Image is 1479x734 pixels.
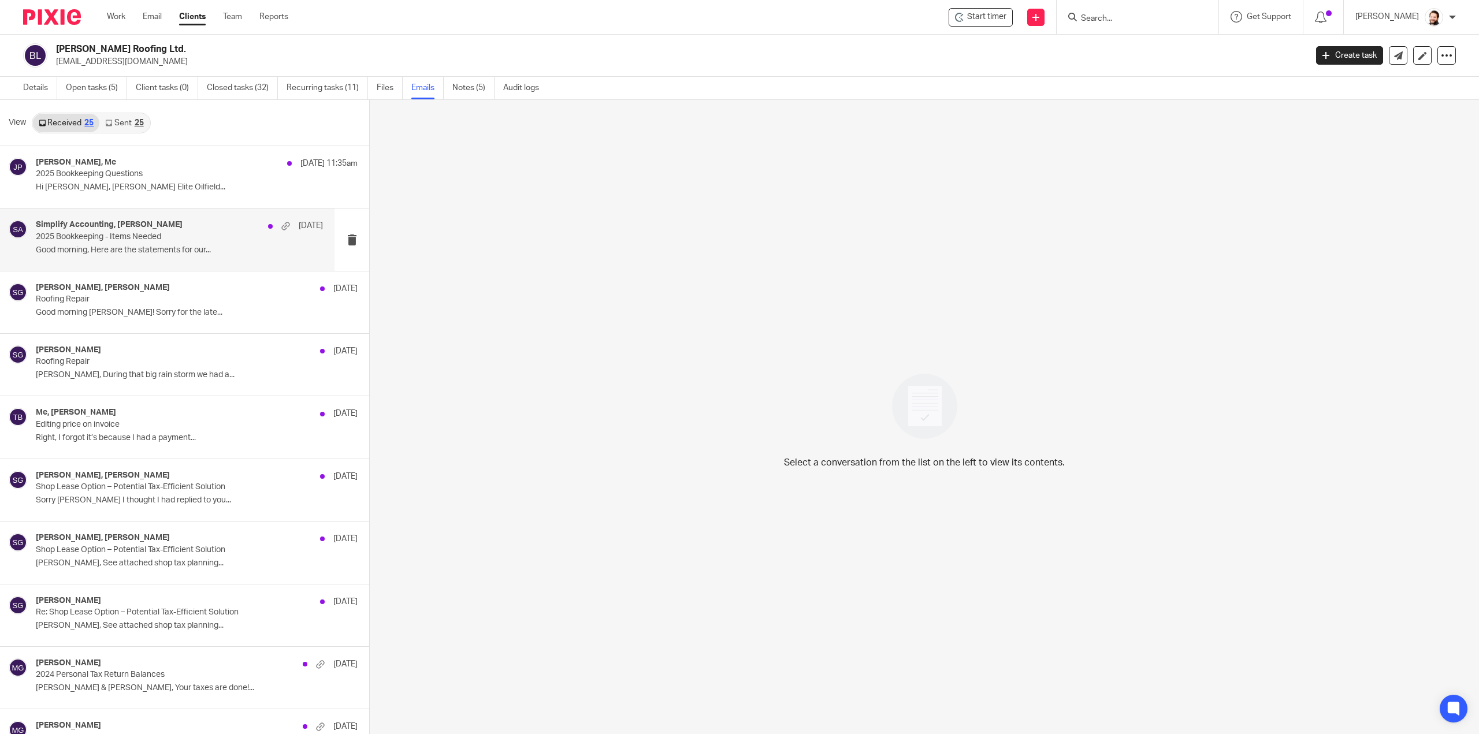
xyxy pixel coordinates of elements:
img: Pixie [23,9,81,25]
h4: Simplify Accounting, [PERSON_NAME] [36,220,183,230]
img: svg%3E [9,471,27,489]
a: Audit logs [503,77,548,99]
p: [DATE] [333,658,358,670]
a: Create task [1316,46,1383,65]
a: Email [143,11,162,23]
img: svg%3E [9,533,27,552]
h4: [PERSON_NAME] [36,721,101,731]
img: Jayde%20Headshot.jpg [1425,8,1443,27]
p: [PERSON_NAME], During that big rain storm we had a... [36,370,358,380]
p: Select a conversation from the list on the left to view its contents. [784,456,1065,470]
p: [PERSON_NAME] [1355,11,1419,23]
input: Search [1080,14,1184,24]
p: 2025 Bookkeeping Questions [36,169,293,179]
p: [DATE] 11:35am [300,158,358,169]
p: 2025 Bookkeeping - Items Needed [36,232,266,242]
p: Good morning, Here are the statements for our... [36,245,323,255]
a: Details [23,77,57,99]
a: Team [223,11,242,23]
p: [DATE] [333,596,358,608]
h4: [PERSON_NAME], [PERSON_NAME] [36,283,170,293]
h4: Me, [PERSON_NAME] [36,408,116,418]
span: View [9,117,26,129]
p: [EMAIL_ADDRESS][DOMAIN_NAME] [56,56,1299,68]
img: svg%3E [9,596,27,614]
div: Blanchard Roofing Ltd. [949,8,1013,27]
div: 25 [135,119,144,127]
span: Start timer [967,11,1006,23]
p: Editing price on invoice [36,420,293,430]
img: svg%3E [9,658,27,677]
a: Files [377,77,403,99]
p: Shop Lease Option – Potential Tax-Efficient Solution [36,482,293,492]
h4: [PERSON_NAME], Me [36,158,116,167]
a: Reports [259,11,288,23]
img: svg%3E [23,43,47,68]
p: Re: Shop Lease Option – Potential Tax-Efficient Solution [36,608,293,617]
a: Notes (5) [452,77,495,99]
a: Client tasks (0) [136,77,198,99]
a: Clients [179,11,206,23]
a: Open tasks (5) [66,77,127,99]
p: [DATE] [333,283,358,295]
p: [DATE] [333,721,358,732]
h4: [PERSON_NAME] [36,596,101,606]
p: Shop Lease Option – Potential Tax-Efficient Solution [36,545,293,555]
p: Good morning [PERSON_NAME]! Sorry for the late... [36,308,358,318]
p: [PERSON_NAME] & [PERSON_NAME], Your taxes are done!... [36,683,358,693]
p: [DATE] [299,220,323,232]
p: [DATE] [333,408,358,419]
a: Emails [411,77,444,99]
p: Roofing Repair [36,357,293,367]
a: Recurring tasks (11) [287,77,368,99]
p: Right, I forgot it’s because I had a payment... [36,433,358,443]
span: Get Support [1247,13,1291,21]
p: [PERSON_NAME], See attached shop tax planning... [36,621,358,631]
h4: [PERSON_NAME], [PERSON_NAME] [36,533,170,543]
img: svg%3E [9,408,27,426]
h4: [PERSON_NAME], [PERSON_NAME] [36,471,170,480]
h4: [PERSON_NAME] [36,658,101,668]
h4: [PERSON_NAME] [36,345,101,355]
a: Received25 [33,114,99,132]
img: svg%3E [9,345,27,364]
p: Hi [PERSON_NAME], [PERSON_NAME] Elite Oilfield... [36,182,358,192]
a: Work [107,11,125,23]
p: [DATE] [333,471,358,482]
p: [PERSON_NAME], See attached shop tax planning... [36,558,358,568]
p: 2024 Personal Tax Return Balances [36,670,293,680]
img: svg%3E [9,220,27,239]
a: Sent25 [99,114,149,132]
p: Sorry [PERSON_NAME] I thought I had replied to you... [36,495,358,505]
p: Roofing Repair [36,295,293,304]
img: svg%3E [9,283,27,301]
h2: [PERSON_NAME] Roofing Ltd. [56,43,1050,55]
a: Closed tasks (32) [207,77,278,99]
img: image [885,366,965,446]
img: svg%3E [9,158,27,176]
p: [DATE] [333,533,358,545]
p: [DATE] [333,345,358,357]
div: 25 [84,119,94,127]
